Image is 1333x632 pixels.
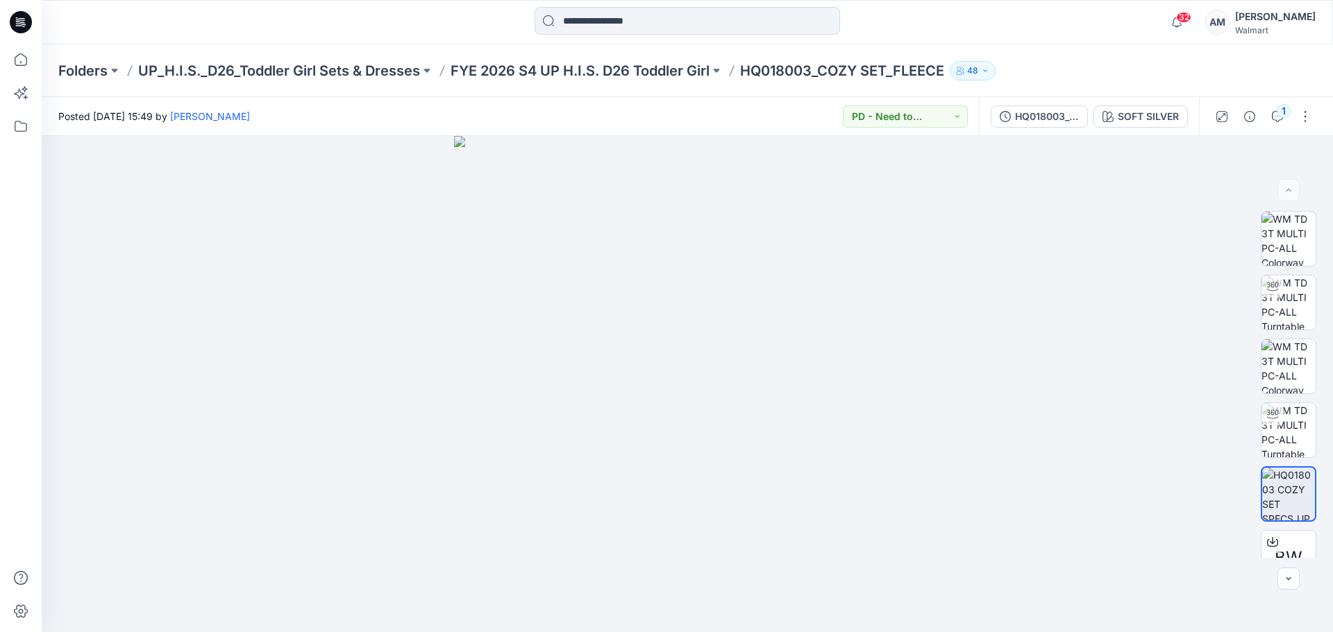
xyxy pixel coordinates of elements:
span: Posted [DATE] 15:49 by [58,109,250,123]
img: WM TD 3T MULTI PC-ALL Colorway wo Avatar [1261,339,1316,393]
p: HQ018003_COZY SET_FLEECE [740,61,944,80]
img: WM TD 3T MULTI PC-ALL Colorway wo Avatar [1261,212,1316,266]
a: [PERSON_NAME] [170,110,250,122]
img: HQ018003 COZY SET SPECS_UPDT 1.29.25 [1262,468,1315,520]
div: SOFT SILVER [1118,109,1179,124]
button: SOFT SILVER [1093,105,1188,128]
button: Details [1239,105,1261,128]
a: UP_H.I.S._D26_Toddler Girl Sets & Dresses [138,61,420,80]
a: Folders [58,61,108,80]
p: 48 [967,63,978,78]
div: [PERSON_NAME] [1235,8,1316,25]
button: 48 [950,61,996,80]
button: 1 [1266,105,1289,128]
div: AM [1205,10,1230,35]
button: HQ018003_COZY SET_FLEECE_[DATE] [991,105,1088,128]
img: eyJhbGciOiJIUzI1NiIsImtpZCI6IjAiLCJzbHQiOiJzZXMiLCJ0eXAiOiJKV1QifQ.eyJkYXRhIjp7InR5cGUiOiJzdG9yYW... [454,136,920,632]
span: 32 [1176,12,1191,23]
img: WM TD 3T MULTI PC-ALL Turntable with Avatar [1261,403,1316,457]
img: WM TD 3T MULTI PC-ALL Turntable with Avatar [1261,275,1316,330]
div: HQ018003_COZY SET_FLEECE_[DATE] [1015,109,1079,124]
a: FYE 2026 S4 UP H.I.S. D26 Toddler Girl [451,61,710,80]
div: Walmart [1235,25,1316,35]
div: 1 [1277,104,1291,118]
span: BW [1275,545,1302,570]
